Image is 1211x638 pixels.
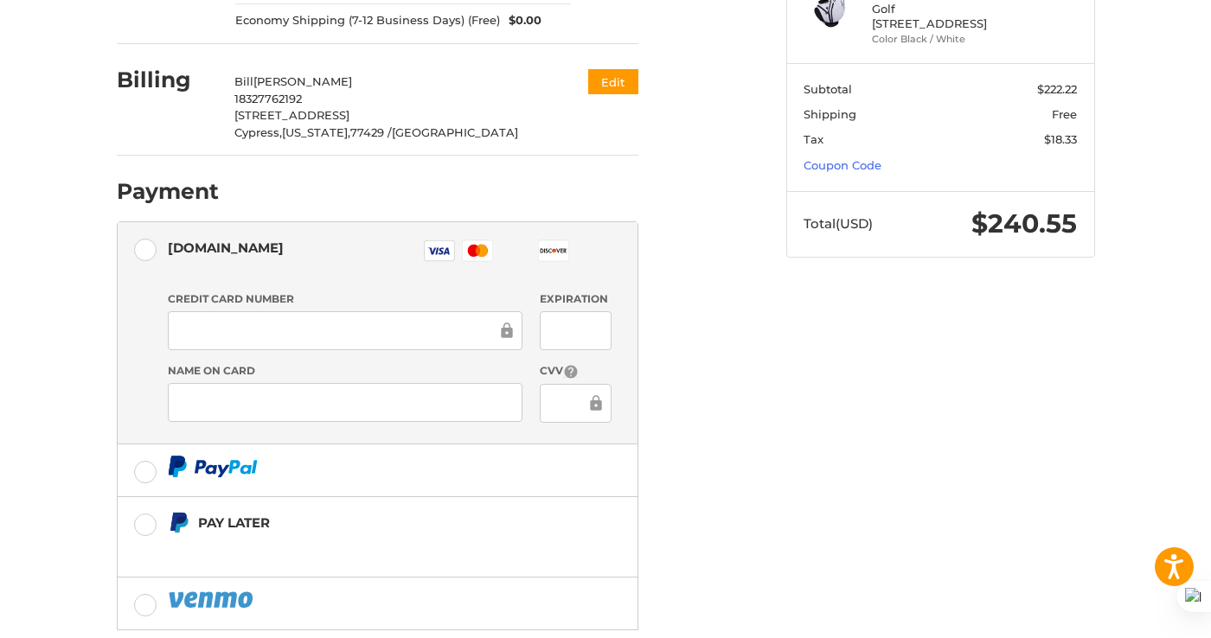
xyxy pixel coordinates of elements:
[540,291,612,307] label: Expiration
[168,233,284,262] div: [DOMAIN_NAME]
[234,92,302,105] span: 18327762192
[234,74,253,88] span: Bill
[234,125,282,139] span: Cypress,
[1044,132,1077,146] span: $18.33
[804,132,823,146] span: Tax
[804,158,881,172] a: Coupon Code
[168,512,189,533] img: Pay Later icon
[588,69,638,94] button: Edit
[804,107,856,121] span: Shipping
[1037,82,1077,96] span: $222.22
[872,32,1004,47] li: Color Black / White
[804,82,852,96] span: Subtotal
[198,508,529,537] div: Pay Later
[168,291,522,307] label: Credit Card Number
[117,67,218,93] h2: Billing
[168,456,258,477] img: PayPal icon
[235,12,500,29] span: Economy Shipping (7-12 Business Days) (Free)
[234,108,349,122] span: [STREET_ADDRESS]
[500,12,541,29] span: $0.00
[1052,107,1077,121] span: Free
[168,589,256,610] img: PayPal icon
[168,363,522,379] label: Name on Card
[253,74,352,88] span: [PERSON_NAME]
[350,125,392,139] span: 77429 /
[168,541,529,556] iframe: PayPal Message 1
[971,207,1077,239] span: $240.55
[282,125,350,139] span: [US_STATE],
[392,125,518,139] span: [GEOGRAPHIC_DATA]
[804,215,873,232] span: Total (USD)
[540,363,612,380] label: CVV
[117,178,219,205] h2: Payment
